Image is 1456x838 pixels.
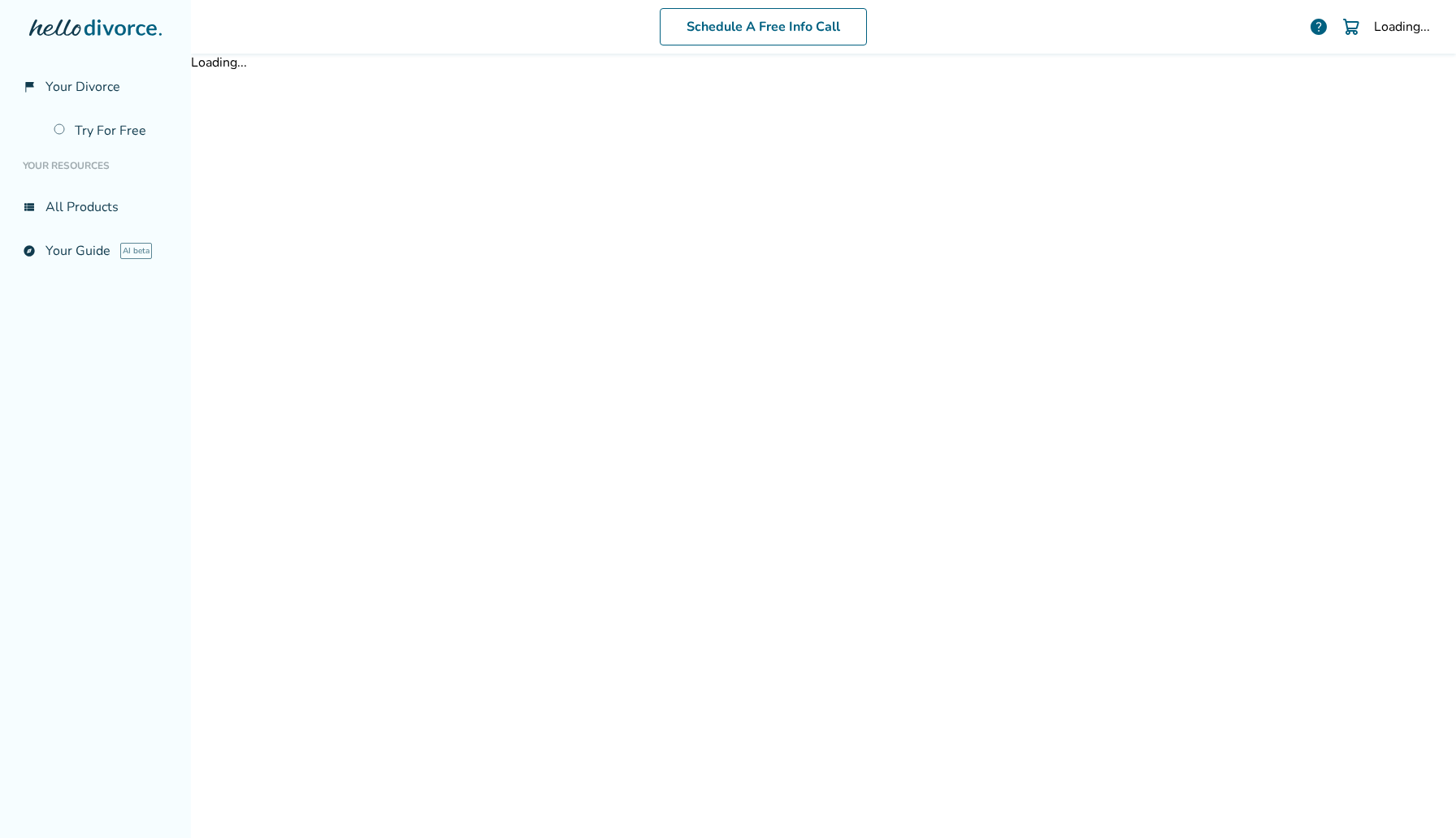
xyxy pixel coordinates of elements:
a: exploreYour GuideAI beta [13,232,178,270]
a: Try For Free [44,112,178,149]
a: Schedule A Free Info Call [660,8,867,45]
a: help [1309,17,1328,37]
a: view_listAll Products [13,188,178,226]
li: Your Resources [13,149,178,182]
span: flag_2 [23,80,36,93]
span: view_list [23,201,36,214]
img: Cart [1341,17,1361,37]
a: flag_2Your Divorce [13,68,178,106]
div: Loading... [1374,18,1430,36]
div: Loading... [191,54,1456,71]
span: explore [23,244,36,257]
span: AI beta [120,243,152,259]
span: Your Divorce [45,78,120,96]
